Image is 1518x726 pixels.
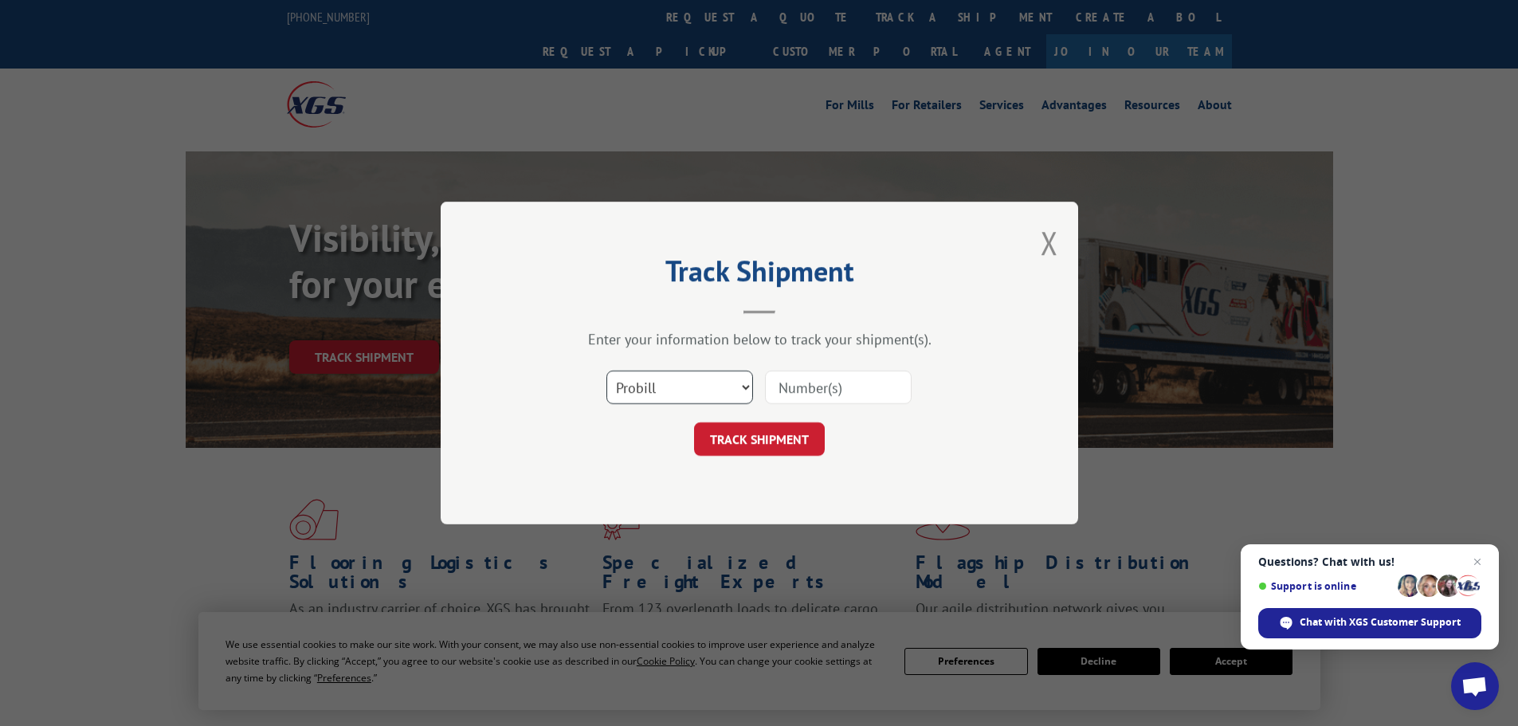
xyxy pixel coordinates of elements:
[520,330,998,348] div: Enter your information below to track your shipment(s).
[694,422,825,456] button: TRACK SHIPMENT
[765,371,912,404] input: Number(s)
[1041,222,1058,264] button: Close modal
[1258,608,1481,638] span: Chat with XGS Customer Support
[1258,580,1392,592] span: Support is online
[1258,555,1481,568] span: Questions? Chat with us!
[520,260,998,290] h2: Track Shipment
[1300,615,1461,630] span: Chat with XGS Customer Support
[1451,662,1499,710] a: Open chat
